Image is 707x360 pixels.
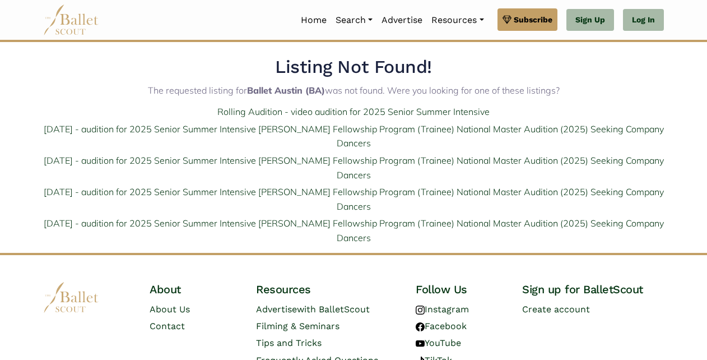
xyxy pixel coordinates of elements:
[297,304,370,315] span: with BalletScout
[416,304,469,315] a: Instagram
[522,282,664,297] h4: Sign up for BalletScout
[44,186,664,212] a: [DATE] - audition for 2025 Senior Summer Intensive [PERSON_NAME] Fellowship Program (Trainee) Nat...
[256,321,339,331] a: Filming & Seminars
[44,218,664,243] a: [DATE] - audition for 2025 Senior Summer Intensive [PERSON_NAME] Fellowship Program (Trainee) Nat...
[416,282,504,297] h4: Follow Us
[427,8,488,32] a: Resources
[377,8,427,32] a: Advertise
[150,321,185,331] a: Contact
[217,106,490,117] a: Rolling Audition - video audition for 2025 Senior Summer Intensive
[503,13,511,26] img: gem.svg
[416,322,425,331] img: facebook logo
[331,8,377,32] a: Search
[247,85,325,96] strong: Ballet Austin (BA)
[416,306,425,315] img: instagram logo
[150,304,190,315] a: About Us
[44,123,664,149] a: [DATE] - audition for 2025 Senior Summer Intensive [PERSON_NAME] Fellowship Program (Trainee) Nat...
[623,9,664,31] a: Log In
[296,8,331,32] a: Home
[44,155,664,181] a: [DATE] - audition for 2025 Senior Summer Intensive [PERSON_NAME] Fellowship Program (Trainee) Nat...
[522,304,590,315] a: Create account
[416,339,425,348] img: youtube logo
[256,304,370,315] a: Advertisewith BalletScout
[514,13,552,26] span: Subscribe
[256,282,398,297] h4: Resources
[34,84,673,98] p: The requested listing for was not found. Were you looking for one of these listings?
[43,56,664,79] h2: Listing Not Found!
[256,338,322,348] a: Tips and Tricks
[43,282,99,313] img: logo
[150,282,238,297] h4: About
[497,8,557,31] a: Subscribe
[566,9,614,31] a: Sign Up
[416,321,467,331] a: Facebook
[416,338,461,348] a: YouTube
